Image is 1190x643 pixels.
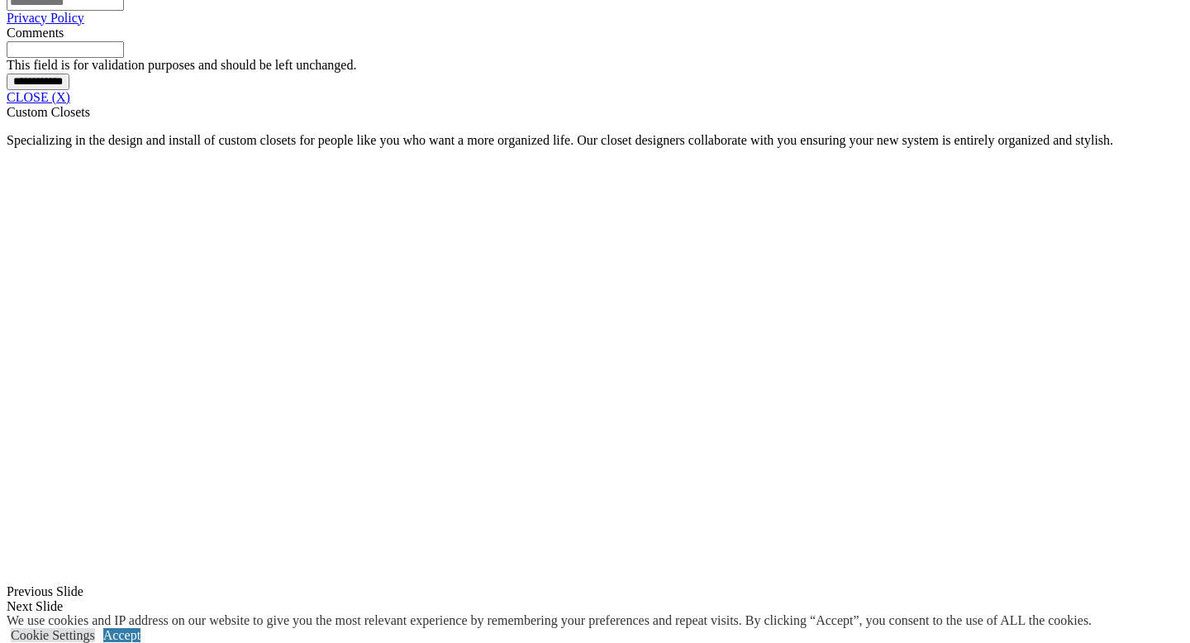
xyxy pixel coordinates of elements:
div: Next Slide [7,599,1183,614]
div: This field is for validation purposes and should be left unchanged. [7,58,1183,73]
a: Accept [103,628,140,642]
a: CLOSE (X) [7,90,70,104]
span: Custom Closets [7,105,90,119]
div: Previous Slide [7,584,1183,599]
div: We use cookies and IP address on our website to give you the most relevant experience by remember... [7,613,1092,628]
p: Specializing in the design and install of custom closets for people like you who want a more orga... [7,133,1183,148]
label: Comments [7,26,64,40]
a: Privacy Policy [7,11,84,25]
a: Cookie Settings [11,628,95,642]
